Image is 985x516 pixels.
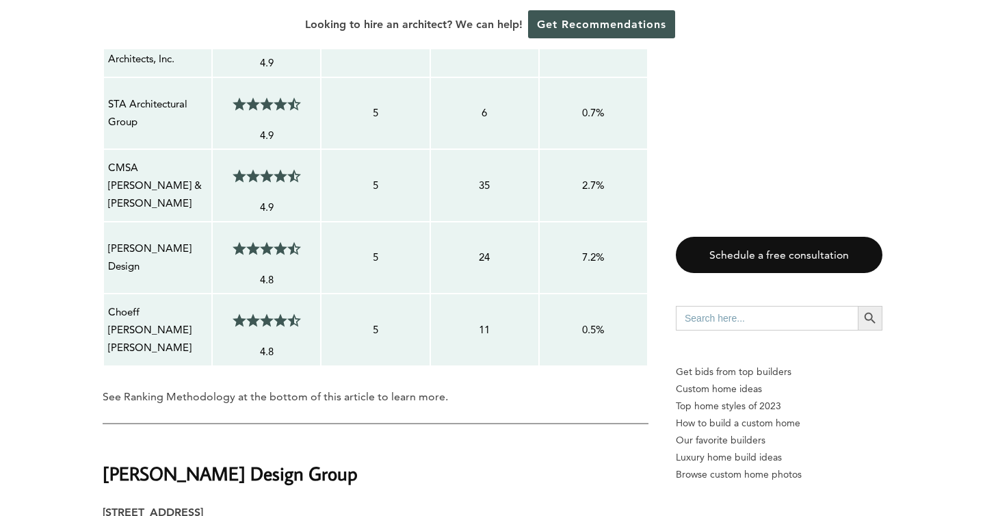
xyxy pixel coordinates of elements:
p: 5 [326,177,425,194]
p: 5 [326,248,425,266]
p: 4.8 [217,271,316,289]
a: How to build a custom home [676,415,882,432]
strong: [PERSON_NAME] Design Group [103,461,358,485]
p: Get bids from top builders [676,363,882,380]
p: 7.2% [544,248,643,266]
iframe: Drift Widget Chat Controller [917,448,969,500]
p: 0.5% [544,321,643,339]
p: STA Architectural Group [108,95,207,131]
p: 4.9 [217,198,316,216]
p: 4.8 [217,343,316,361]
p: 4.9 [217,127,316,144]
input: Search here... [676,306,858,331]
p: 4.9 [217,54,316,72]
p: 2.7% [544,177,643,194]
a: Luxury home build ideas [676,449,882,466]
a: Our favorite builders [676,432,882,449]
p: 35 [435,177,534,194]
p: Choeff [PERSON_NAME] [PERSON_NAME] [108,303,207,357]
p: CMSA [PERSON_NAME] & [PERSON_NAME] [108,159,207,213]
p: 0.7% [544,104,643,122]
p: 24 [435,248,534,266]
a: Top home styles of 2023 [676,398,882,415]
p: 6 [435,104,534,122]
p: 5 [326,104,425,122]
svg: Search [863,311,878,326]
p: See Ranking Methodology at the bottom of this article to learn more. [103,387,648,407]
p: [PERSON_NAME] Design [108,240,207,276]
p: 5 [326,321,425,339]
a: Custom home ideas [676,380,882,398]
a: Schedule a free consultation [676,237,882,273]
p: 11 [435,321,534,339]
a: Get Recommendations [528,10,675,38]
a: Browse custom home photos [676,466,882,483]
